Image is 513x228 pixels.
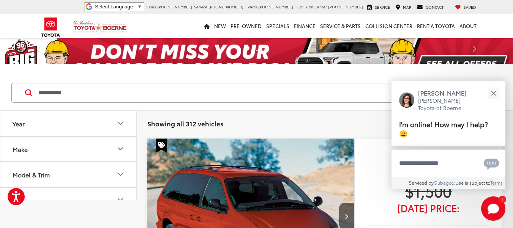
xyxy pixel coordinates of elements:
[194,4,207,10] span: Service
[116,119,125,128] div: Year
[157,4,192,10] span: [PHONE_NUMBER]
[202,14,212,38] a: Home
[292,14,318,38] a: Finance
[116,170,125,179] div: Model & Trim
[481,196,505,221] svg: Start Chat
[484,158,499,170] svg: Text
[415,4,445,10] a: Contact
[95,4,142,10] a: Select Language​
[365,4,392,10] a: Service
[501,198,503,201] span: 1
[0,111,137,136] button: YearYear
[147,119,223,128] span: Showing all 312 vehicles
[0,137,137,161] button: MakeMake
[399,119,488,138] span: I'm online! How may I help? 😀
[481,155,502,172] button: Chat with SMS
[403,4,411,10] span: Map
[328,4,363,10] span: [PHONE_NUMBER]
[95,4,133,10] span: Select Language
[297,4,327,10] span: Collision Center
[228,14,264,38] a: Pre-Owned
[73,21,127,34] img: Vic Vaughan Toyota of Boerne
[146,4,156,10] span: Sales
[464,4,476,10] span: Saved
[409,179,434,186] span: Serviced by
[415,14,457,38] a: Rent a Toyota
[375,4,390,10] span: Service
[418,89,474,97] p: [PERSON_NAME]
[38,84,454,102] input: Search by Make, Model, or Keyword
[116,195,125,204] div: Price
[453,4,478,10] a: My Saved Vehicles
[156,139,167,153] span: Special
[13,145,28,153] div: Make
[208,4,243,10] span: [PHONE_NUMBER]
[264,14,292,38] a: Specials
[36,15,65,40] img: Toyota
[426,4,444,10] span: Contact
[394,4,413,10] a: Map
[116,144,125,153] div: Make
[318,14,363,38] a: Service & Parts: Opens in a new tab
[248,4,257,10] span: Parts
[455,179,490,186] span: Use is subject to
[13,120,25,127] div: Year
[258,4,293,10] span: [PHONE_NUMBER]
[212,14,228,38] a: New
[137,4,142,10] span: ▼
[481,196,505,221] button: Toggle Chat Window
[0,162,137,187] button: Model & TrimModel & Trim
[368,204,489,212] span: [DATE] Price:
[391,81,505,189] div: Close[PERSON_NAME][PERSON_NAME] Toyota of BoerneI'm online! How may I help? 😀Type your messageCha...
[363,14,415,38] a: Collision Center
[368,181,489,200] span: $1,500
[457,14,479,38] a: About
[434,179,455,186] a: Gubagoo.
[485,85,502,101] button: Close
[490,179,503,186] a: Terms
[13,171,50,178] div: Model & Trim
[391,150,505,177] textarea: Type your message
[418,97,474,112] p: [PERSON_NAME] Toyota of Boerne
[0,188,137,212] button: PricePrice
